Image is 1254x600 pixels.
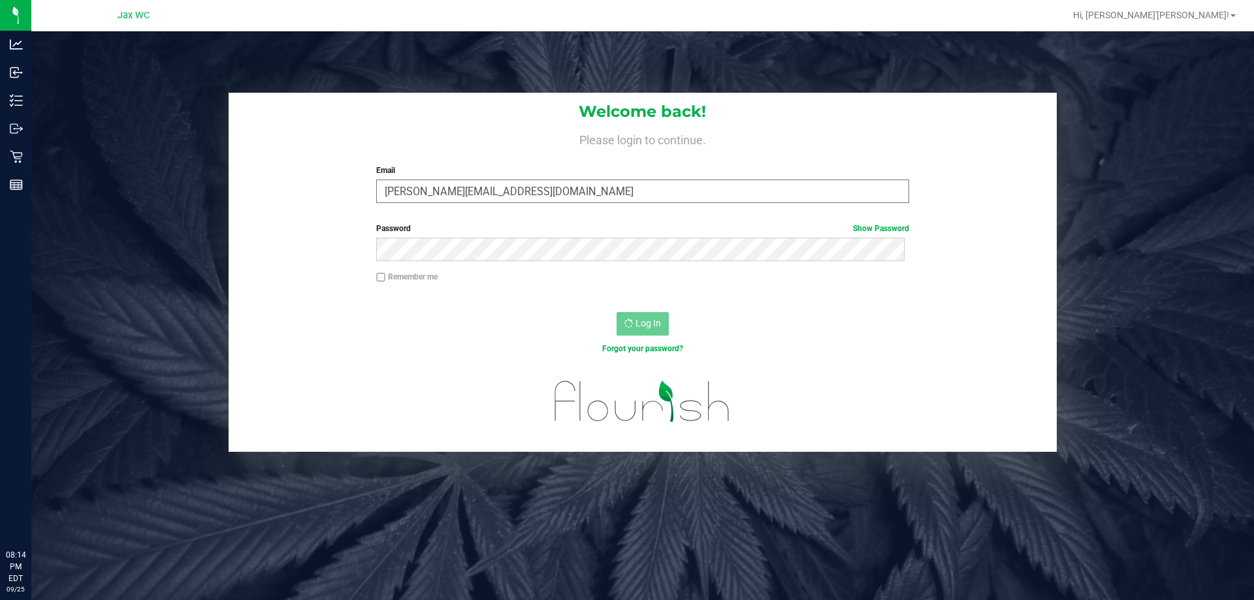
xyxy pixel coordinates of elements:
[1073,10,1229,20] span: Hi, [PERSON_NAME]'[PERSON_NAME]!
[376,271,438,283] label: Remember me
[229,131,1057,146] h4: Please login to continue.
[6,549,25,584] p: 08:14 PM EDT
[853,224,909,233] a: Show Password
[376,224,411,233] span: Password
[10,122,23,135] inline-svg: Outbound
[10,178,23,191] inline-svg: Reports
[617,312,669,336] button: Log In
[6,584,25,594] p: 09/25
[10,150,23,163] inline-svg: Retail
[376,273,385,282] input: Remember me
[229,103,1057,120] h1: Welcome back!
[10,94,23,107] inline-svg: Inventory
[635,318,661,328] span: Log In
[376,165,908,176] label: Email
[10,66,23,79] inline-svg: Inbound
[118,10,150,21] span: Jax WC
[539,368,746,435] img: flourish_logo.svg
[602,344,683,353] a: Forgot your password?
[10,38,23,51] inline-svg: Analytics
